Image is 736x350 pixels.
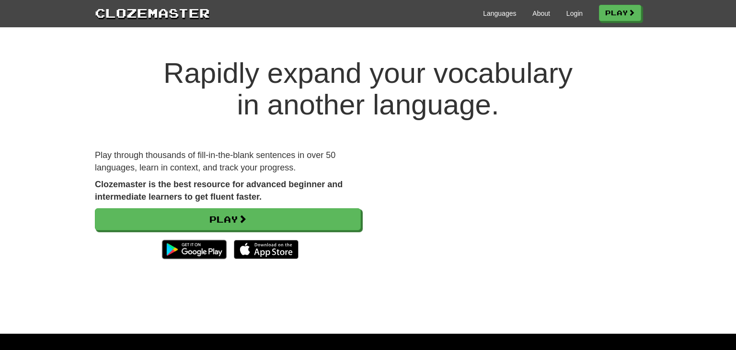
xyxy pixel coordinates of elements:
img: Download_on_the_App_Store_Badge_US-UK_135x40-25178aeef6eb6b83b96f5f2d004eda3bffbb37122de64afbaef7... [234,240,299,259]
strong: Clozemaster is the best resource for advanced beginner and intermediate learners to get fluent fa... [95,180,343,202]
a: Play [95,208,361,230]
a: Clozemaster [95,4,210,22]
a: About [532,9,550,18]
a: Languages [483,9,516,18]
img: Get it on Google Play [157,235,231,264]
p: Play through thousands of fill-in-the-blank sentences in over 50 languages, learn in context, and... [95,149,361,174]
a: Play [599,5,641,21]
a: Login [566,9,583,18]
